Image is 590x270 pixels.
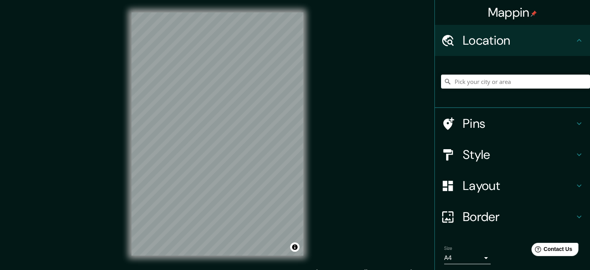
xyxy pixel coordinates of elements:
[521,240,581,261] iframe: Help widget launcher
[435,108,590,139] div: Pins
[435,139,590,170] div: Style
[290,242,299,252] button: Toggle attribution
[488,5,537,20] h4: Mappin
[444,245,452,252] label: Size
[131,12,303,256] canvas: Map
[441,75,590,89] input: Pick your city or area
[463,116,574,131] h4: Pins
[463,147,574,162] h4: Style
[435,170,590,201] div: Layout
[435,201,590,232] div: Border
[435,25,590,56] div: Location
[531,10,537,17] img: pin-icon.png
[463,209,574,225] h4: Border
[463,33,574,48] h4: Location
[463,178,574,193] h4: Layout
[444,252,491,264] div: A4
